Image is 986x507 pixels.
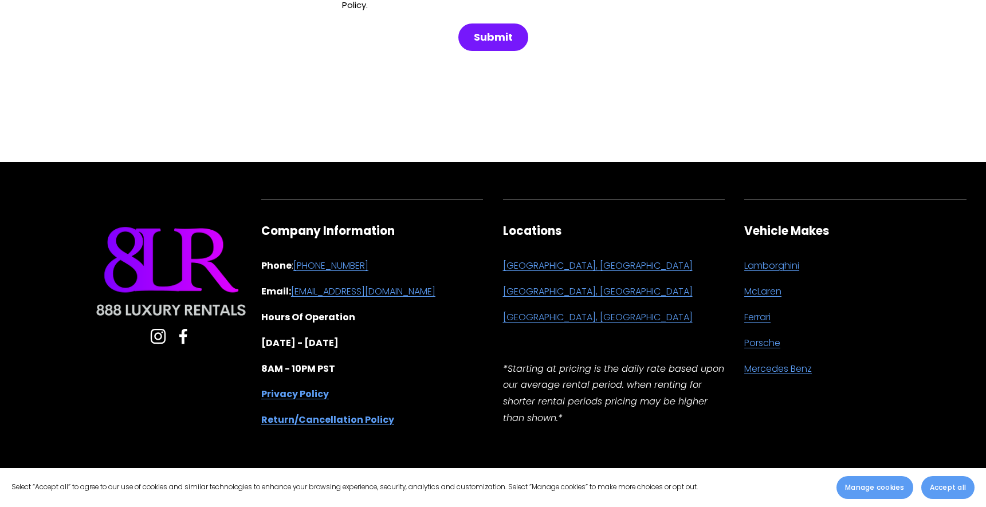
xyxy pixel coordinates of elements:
a: Lamborghini [744,258,799,274]
button: Submit [458,23,528,51]
strong: Email: [261,285,291,298]
span: Manage cookies [845,482,904,493]
strong: [DATE] - [DATE] [261,336,339,349]
strong: 8AM - 10PM PST [261,362,335,375]
strong: Locations [503,223,561,239]
a: McLaren [744,284,781,300]
button: Manage cookies [836,476,913,499]
a: Privacy Policy [261,386,329,403]
a: [GEOGRAPHIC_DATA], [GEOGRAPHIC_DATA] [503,309,693,326]
a: Facebook [175,328,191,344]
strong: Vehicle Makes [744,223,829,239]
a: [PHONE_NUMBER] [293,258,368,274]
a: Return/Cancellation Policy [261,412,394,429]
a: Porsche [744,335,780,352]
a: Instagram [150,328,166,344]
a: [GEOGRAPHIC_DATA], [GEOGRAPHIC_DATA] [503,284,693,300]
strong: Privacy Policy [261,387,329,400]
a: [EMAIL_ADDRESS][DOMAIN_NAME] [291,284,435,300]
strong: Phone [261,259,292,272]
span: Accept all [930,482,966,493]
a: Mercedes Benz [744,361,812,378]
strong: Company Information [261,223,395,239]
strong: Return/Cancellation Policy [261,413,394,426]
button: Accept all [921,476,975,499]
a: [GEOGRAPHIC_DATA], [GEOGRAPHIC_DATA] [503,258,693,274]
strong: Hours Of Operation [261,311,355,324]
span: Submit [474,30,513,44]
p: Select “Accept all” to agree to our use of cookies and similar technologies to enhance your brows... [11,481,698,493]
p: : [261,258,484,274]
em: *Starting at pricing is the daily rate based upon our average rental period. when renting for sho... [503,362,727,425]
a: Ferrari [744,309,771,326]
